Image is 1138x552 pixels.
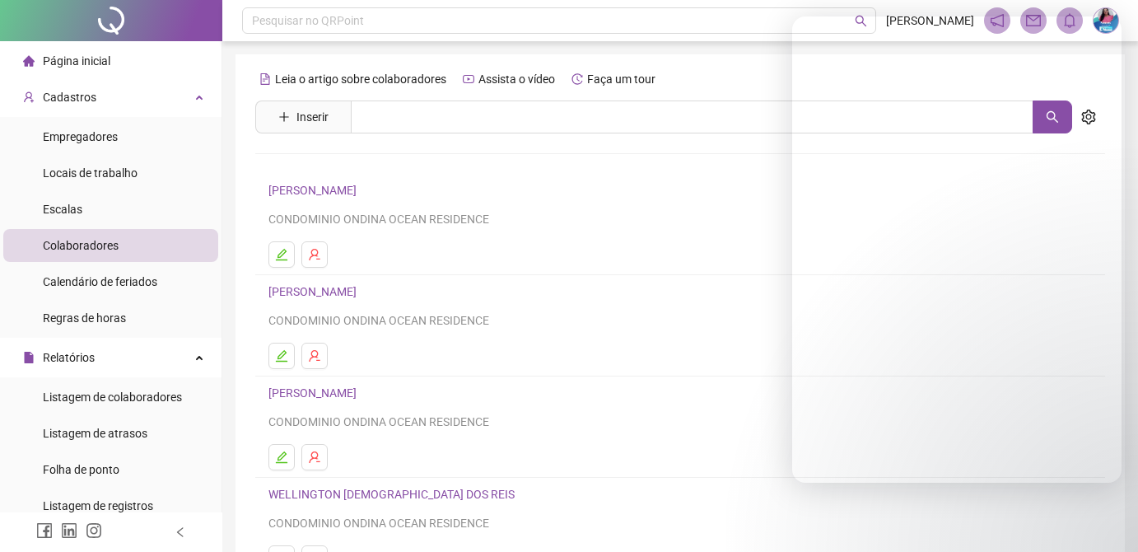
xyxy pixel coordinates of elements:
span: notification [990,13,1005,28]
button: Inserir [265,104,342,130]
span: instagram [86,522,102,539]
span: plus [278,111,290,123]
span: youtube [463,73,474,85]
a: [PERSON_NAME] [268,386,361,400]
span: home [23,55,35,67]
span: left [175,526,186,538]
span: bell [1062,13,1077,28]
span: Listagem de registros [43,499,153,512]
span: Faça um tour [587,73,655,86]
span: Locais de trabalho [43,166,138,180]
span: Regras de horas [43,311,126,325]
span: Folha de ponto [43,463,119,476]
a: [PERSON_NAME] [268,184,361,197]
span: edit [275,349,288,363]
iframe: Intercom live chat [1082,496,1122,536]
span: Listagem de colaboradores [43,391,182,404]
span: Inserir [296,108,329,126]
span: user-delete [308,349,321,363]
span: user-delete [308,451,321,464]
span: facebook [36,522,53,539]
span: Escalas [43,203,82,216]
img: 93293 [1094,8,1118,33]
a: [PERSON_NAME] [268,285,361,298]
iframe: Intercom live chat [792,16,1122,483]
span: Colaboradores [43,239,119,252]
span: edit [275,248,288,261]
span: linkedin [61,522,77,539]
span: Cadastros [43,91,96,104]
span: user-add [23,91,35,103]
span: edit [275,451,288,464]
a: WELLINGTON [DEMOGRAPHIC_DATA] DOS REIS [268,488,520,501]
span: mail [1026,13,1041,28]
span: user-delete [308,248,321,261]
span: file-text [259,73,271,85]
span: history [571,73,583,85]
span: Calendário de feriados [43,275,157,288]
div: CONDOMINIO ONDINA OCEAN RESIDENCE [268,210,1092,228]
div: CONDOMINIO ONDINA OCEAN RESIDENCE [268,311,1092,330]
div: CONDOMINIO ONDINA OCEAN RESIDENCE [268,413,1092,431]
span: Assista o vídeo [478,73,555,86]
span: Página inicial [43,54,110,68]
span: Leia o artigo sobre colaboradores [275,73,446,86]
span: Relatórios [43,351,95,364]
div: CONDOMINIO ONDINA OCEAN RESIDENCE [268,514,1092,532]
span: file [23,352,35,363]
span: Listagem de atrasos [43,427,147,440]
span: Empregadores [43,130,118,143]
span: search [855,15,867,27]
span: [PERSON_NAME] [886,12,974,30]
